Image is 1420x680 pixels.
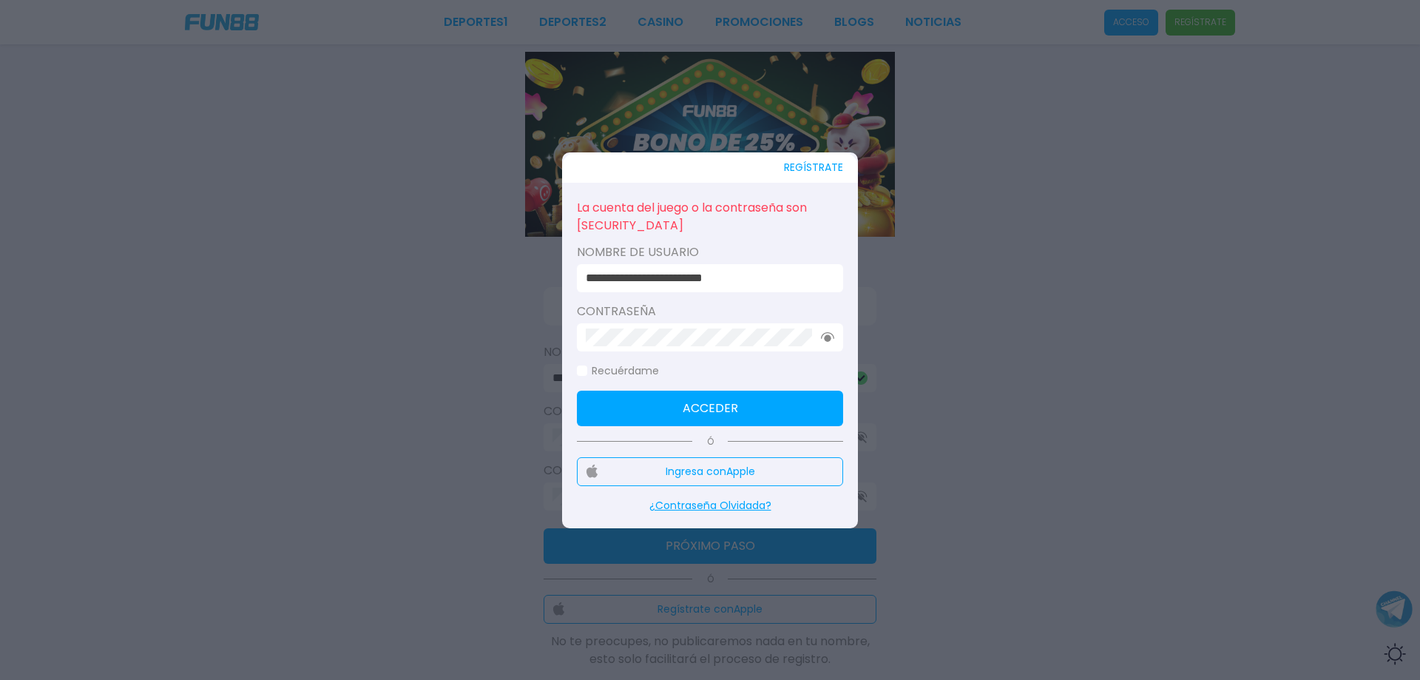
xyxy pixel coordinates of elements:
[577,435,843,448] p: Ó
[577,457,843,486] button: Ingresa conApple
[577,498,843,514] p: ¿Contraseña Olvidada?
[784,152,843,183] button: REGÍSTRATE
[577,303,843,320] label: Contraseña
[577,391,843,426] button: Acceder
[577,243,843,261] label: Nombre de usuario
[577,363,659,379] label: Recuérdame
[577,198,843,236] p: La cuenta del juego o la contraseña son [SECURITY_DATA]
